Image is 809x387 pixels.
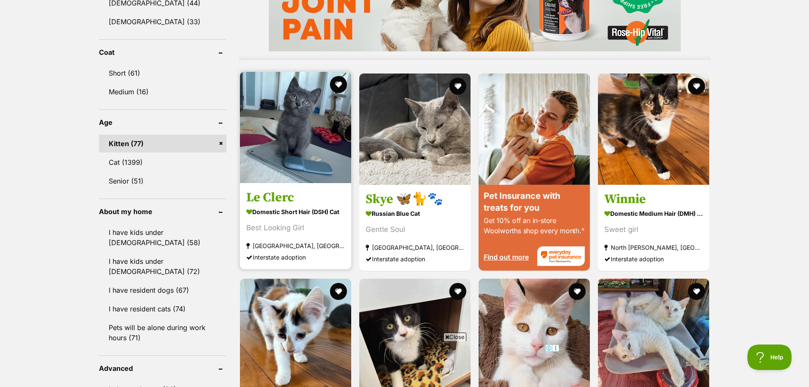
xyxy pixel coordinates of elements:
[359,73,471,185] img: Skye 🦋🐈🐾 - Russian Blue Cat
[99,319,226,347] a: Pets will be alone during work hours (71)
[246,189,345,205] h3: Le Clerc
[99,223,226,251] a: I have kids under [DEMOGRAPHIC_DATA] (58)
[359,184,471,271] a: Skye 🦋🐈🐾 Russian Blue Cat Gentle Soul [GEOGRAPHIC_DATA], [GEOGRAPHIC_DATA] Interstate adoption
[330,76,347,93] button: favourite
[366,191,464,207] h3: Skye 🦋🐈🐾
[449,78,466,95] button: favourite
[99,252,226,280] a: I have kids under [DEMOGRAPHIC_DATA] (72)
[99,13,226,31] a: [DEMOGRAPHIC_DATA] (33)
[366,223,464,235] div: Gentle Soul
[604,241,703,253] strong: North [PERSON_NAME], [GEOGRAPHIC_DATA]
[246,251,345,263] div: Interstate adoption
[449,283,466,300] button: favourite
[604,191,703,207] h3: Winnie
[443,333,466,341] span: Close
[569,283,586,300] button: favourite
[604,253,703,264] div: Interstate adoption
[688,283,705,300] button: favourite
[366,207,464,219] strong: Russian Blue Cat
[240,72,351,183] img: Le Clerc - Domestic Short Hair (DSH) Cat
[747,345,792,370] iframe: Help Scout Beacon - Open
[99,208,226,215] header: About my home
[366,253,464,264] div: Interstate adoption
[99,364,226,372] header: Advanced
[598,73,709,185] img: Winnie - Domestic Medium Hair (DMH) Cat
[604,207,703,219] strong: Domestic Medium Hair (DMH) Cat
[366,241,464,253] strong: [GEOGRAPHIC_DATA], [GEOGRAPHIC_DATA]
[604,223,703,235] div: Sweet girl
[246,222,345,233] div: Best Looking Girl
[99,135,226,153] a: Kitten (77)
[99,300,226,318] a: I have resident cats (74)
[99,64,226,82] a: Short (61)
[99,281,226,299] a: I have resident dogs (67)
[246,240,345,251] strong: [GEOGRAPHIC_DATA], [GEOGRAPHIC_DATA]
[330,283,347,300] button: favourite
[598,184,709,271] a: Winnie Domestic Medium Hair (DMH) Cat Sweet girl North [PERSON_NAME], [GEOGRAPHIC_DATA] Interstat...
[99,48,226,56] header: Coat
[99,172,226,190] a: Senior (51)
[246,205,345,218] strong: Domestic Short Hair (DSH) Cat
[99,153,226,171] a: Cat (1399)
[99,119,226,126] header: Age
[250,345,559,383] iframe: Advertisement
[688,78,705,95] button: favourite
[99,83,226,101] a: Medium (16)
[240,183,351,269] a: Le Clerc Domestic Short Hair (DSH) Cat Best Looking Girl [GEOGRAPHIC_DATA], [GEOGRAPHIC_DATA] Int...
